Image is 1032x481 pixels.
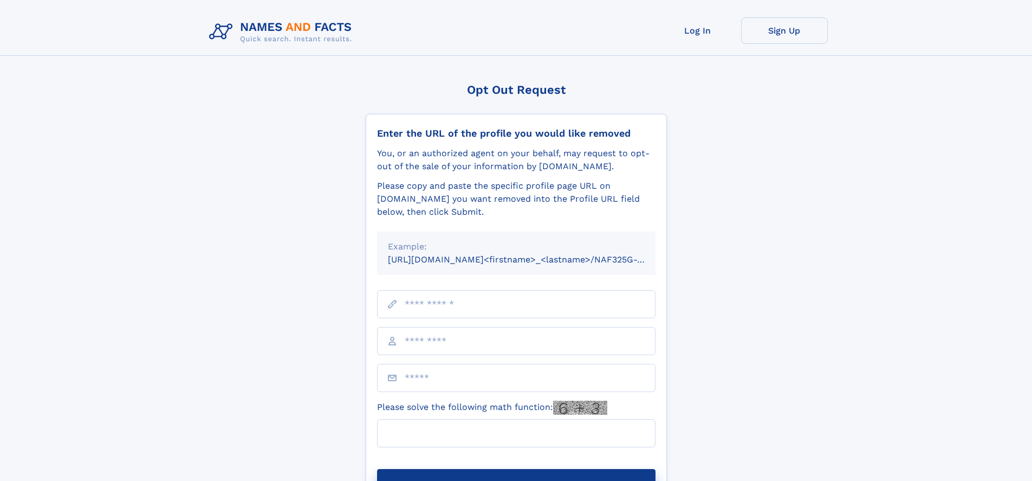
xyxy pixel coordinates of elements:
[377,127,655,139] div: Enter the URL of the profile you would like removed
[377,179,655,219] div: Please copy and paste the specific profile page URL on [DOMAIN_NAME] you want removed into the Pr...
[377,147,655,173] div: You, or an authorized agent on your behalf, may request to opt-out of the sale of your informatio...
[388,240,645,253] div: Example:
[205,17,361,47] img: Logo Names and Facts
[366,83,667,97] div: Opt Out Request
[654,17,741,44] a: Log In
[741,17,828,44] a: Sign Up
[388,254,676,265] small: [URL][DOMAIN_NAME]<firstname>_<lastname>/NAF325G-xxxxxxxx
[377,401,607,415] label: Please solve the following math function:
